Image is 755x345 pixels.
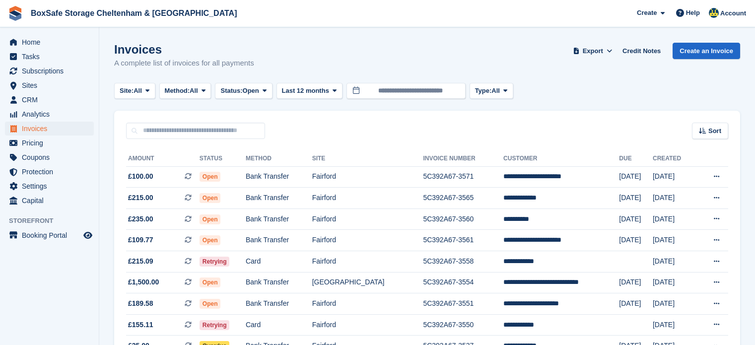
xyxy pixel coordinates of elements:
[673,43,740,59] a: Create an Invoice
[653,272,696,293] td: [DATE]
[475,86,492,96] span: Type:
[312,166,423,188] td: Fairford
[5,122,94,136] a: menu
[246,208,312,230] td: Bank Transfer
[423,151,503,167] th: Invoice Number
[423,251,503,273] td: 5C392A67-3558
[312,251,423,273] td: Fairford
[243,86,259,96] span: Open
[8,6,23,21] img: stora-icon-8386f47178a22dfd0bd8f6a31ec36ba5ce8667c1dd55bd0f319d3a0aa187defe.svg
[22,150,81,164] span: Coupons
[637,8,657,18] span: Create
[128,171,153,182] span: £100.00
[114,83,155,99] button: Site: All
[5,78,94,92] a: menu
[200,193,221,203] span: Open
[246,251,312,273] td: Card
[653,314,696,336] td: [DATE]
[246,151,312,167] th: Method
[5,179,94,193] a: menu
[5,50,94,64] a: menu
[312,151,423,167] th: Site
[22,107,81,121] span: Analytics
[27,5,241,21] a: BoxSafe Storage Cheltenham & [GEOGRAPHIC_DATA]
[423,188,503,209] td: 5C392A67-3565
[22,78,81,92] span: Sites
[200,214,221,224] span: Open
[246,188,312,209] td: Bank Transfer
[246,293,312,315] td: Bank Transfer
[128,235,153,245] span: £109.77
[312,208,423,230] td: Fairford
[720,8,746,18] span: Account
[114,43,254,56] h1: Invoices
[423,230,503,251] td: 5C392A67-3561
[423,166,503,188] td: 5C392A67-3571
[246,166,312,188] td: Bank Transfer
[200,277,221,287] span: Open
[282,86,329,96] span: Last 12 months
[619,293,653,315] td: [DATE]
[128,214,153,224] span: £235.00
[423,293,503,315] td: 5C392A67-3551
[653,251,696,273] td: [DATE]
[619,272,653,293] td: [DATE]
[653,208,696,230] td: [DATE]
[423,314,503,336] td: 5C392A67-3550
[128,256,153,267] span: £215.09
[120,86,134,96] span: Site:
[22,50,81,64] span: Tasks
[114,58,254,69] p: A complete list of invoices for all payments
[5,165,94,179] a: menu
[128,193,153,203] span: £215.00
[22,194,81,207] span: Capital
[653,293,696,315] td: [DATE]
[619,166,653,188] td: [DATE]
[200,299,221,309] span: Open
[22,228,81,242] span: Booking Portal
[200,320,230,330] span: Retrying
[5,228,94,242] a: menu
[5,136,94,150] a: menu
[165,86,190,96] span: Method:
[9,216,99,226] span: Storefront
[246,272,312,293] td: Bank Transfer
[5,64,94,78] a: menu
[128,277,159,287] span: £1,500.00
[312,272,423,293] td: [GEOGRAPHIC_DATA]
[619,208,653,230] td: [DATE]
[423,272,503,293] td: 5C392A67-3554
[200,235,221,245] span: Open
[22,35,81,49] span: Home
[200,151,246,167] th: Status
[5,194,94,207] a: menu
[619,230,653,251] td: [DATE]
[708,126,721,136] span: Sort
[491,86,500,96] span: All
[5,150,94,164] a: menu
[423,208,503,230] td: 5C392A67-3560
[22,93,81,107] span: CRM
[22,165,81,179] span: Protection
[200,257,230,267] span: Retrying
[5,35,94,49] a: menu
[686,8,700,18] span: Help
[583,46,603,56] span: Export
[246,230,312,251] td: Bank Transfer
[22,122,81,136] span: Invoices
[5,93,94,107] a: menu
[159,83,211,99] button: Method: All
[82,229,94,241] a: Preview store
[619,151,653,167] th: Due
[276,83,343,99] button: Last 12 months
[619,188,653,209] td: [DATE]
[215,83,272,99] button: Status: Open
[22,64,81,78] span: Subscriptions
[312,293,423,315] td: Fairford
[709,8,719,18] img: Kim Virabi
[312,230,423,251] td: Fairford
[571,43,615,59] button: Export
[22,136,81,150] span: Pricing
[312,188,423,209] td: Fairford
[128,320,153,330] span: £155.11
